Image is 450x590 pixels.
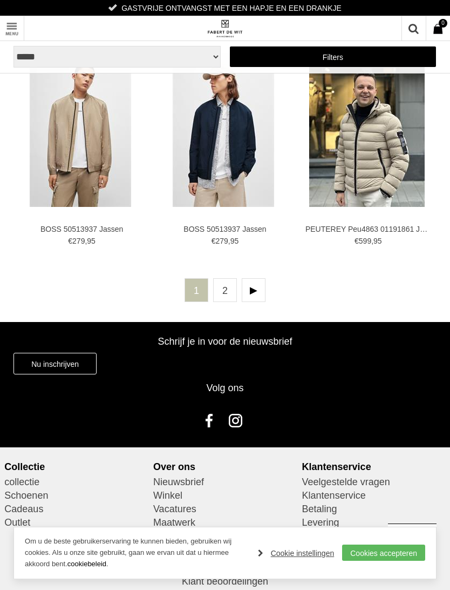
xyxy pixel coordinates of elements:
a: Betaling [302,502,446,516]
span: 95 [373,237,382,245]
a: Vacatures [153,502,297,516]
a: 2 [213,278,237,302]
div: Klantenservice [302,461,446,473]
a: Terug naar boven [388,524,437,572]
a: BOSS 50513937 Jassen [19,224,145,234]
span: € [68,237,72,245]
div: Collectie [4,461,148,473]
span: 279 [215,237,228,245]
h3: Schrijf je in voor de nieuwsbrief [13,336,437,347]
a: Maatwerk [153,516,297,529]
span: € [212,237,216,245]
span: 0 [439,19,447,28]
a: Cadeaus [4,502,148,516]
a: Cookies accepteren [342,545,425,561]
a: Facebook [198,407,225,434]
a: BOSS 50513937 Jassen [162,224,288,234]
a: Outlet [4,516,148,529]
a: Instagram [225,407,252,434]
a: Nu inschrijven [13,353,97,374]
span: 95 [230,237,239,245]
a: Nieuwsbrief [153,475,297,489]
img: PEUTEREY Peu4863 01191861 Jassen [309,53,425,207]
a: Cookie instellingen [258,545,335,561]
img: BOSS 50513937 Jassen [173,53,274,207]
span: , [85,237,87,245]
a: Winkel [153,489,297,502]
div: Volg ons [13,374,437,401]
p: Om u de beste gebruikerservaring te kunnen bieden, gebruiken wij cookies. Als u onze site gebruik... [25,536,247,569]
span: , [228,237,230,245]
img: Fabert de Wit [206,19,244,38]
img: BOSS 50513937 Jassen [30,53,131,207]
a: Schoenen [4,489,148,502]
span: 95 [87,237,96,245]
a: cookiebeleid [67,560,106,568]
span: , [371,237,373,245]
a: PEUTEREY Peu4863 01191861 Jassen [305,224,431,234]
a: Levering [302,516,446,529]
a: 1 [185,278,208,302]
a: Veelgestelde vragen [302,475,446,489]
div: Over ons [153,461,297,473]
span: € [354,237,359,245]
span: 599 [359,237,371,245]
a: collectie [4,475,148,489]
span: 279 [72,237,85,245]
a: Klantenservice [302,489,446,502]
a: Fabert de Wit [119,16,331,41]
